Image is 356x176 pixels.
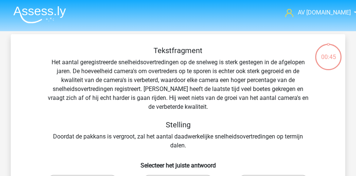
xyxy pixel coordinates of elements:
h5: Tekstfragment [46,46,310,55]
h5: Stelling [46,120,310,129]
div: Het aantal geregistreerde snelheidsovertredingen op de snelweg is sterk gestegen in de afgelopen ... [23,46,333,150]
div: 00:45 [314,43,342,62]
img: Assessly [13,6,66,23]
a: AV [DOMAIN_NAME] [285,8,349,17]
span: AV [DOMAIN_NAME] [298,9,351,16]
h6: Selecteer het juiste antwoord [23,156,333,169]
